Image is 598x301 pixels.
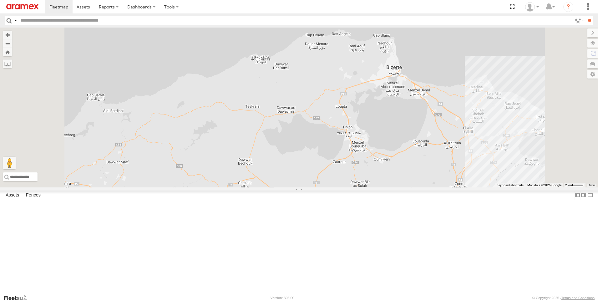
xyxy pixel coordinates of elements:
[589,184,595,186] a: Terms (opens in new tab)
[497,183,524,187] button: Keyboard shortcuts
[587,70,598,79] label: Map Settings
[572,16,586,25] label: Search Filter Options
[3,191,22,200] label: Assets
[532,296,595,300] div: © Copyright 2025 -
[3,157,16,169] button: Drag Pegman onto the map to open Street View
[271,296,294,300] div: Version: 306.00
[523,2,541,12] div: MohamedHaythem Bouchagfa
[563,183,585,187] button: Map Scale: 2 km per 33 pixels
[574,191,580,200] label: Dock Summary Table to the Left
[23,191,44,200] label: Fences
[563,2,573,12] i: ?
[6,4,39,9] img: aramex-logo.svg
[587,191,593,200] label: Hide Summary Table
[565,183,572,187] span: 2 km
[561,296,595,300] a: Terms and Conditions
[3,59,12,68] label: Measure
[527,183,561,187] span: Map data ©2025 Google
[580,191,587,200] label: Dock Summary Table to the Right
[3,31,12,39] button: Zoom in
[3,295,32,301] a: Visit our Website
[3,48,12,56] button: Zoom Home
[3,39,12,48] button: Zoom out
[13,16,18,25] label: Search Query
